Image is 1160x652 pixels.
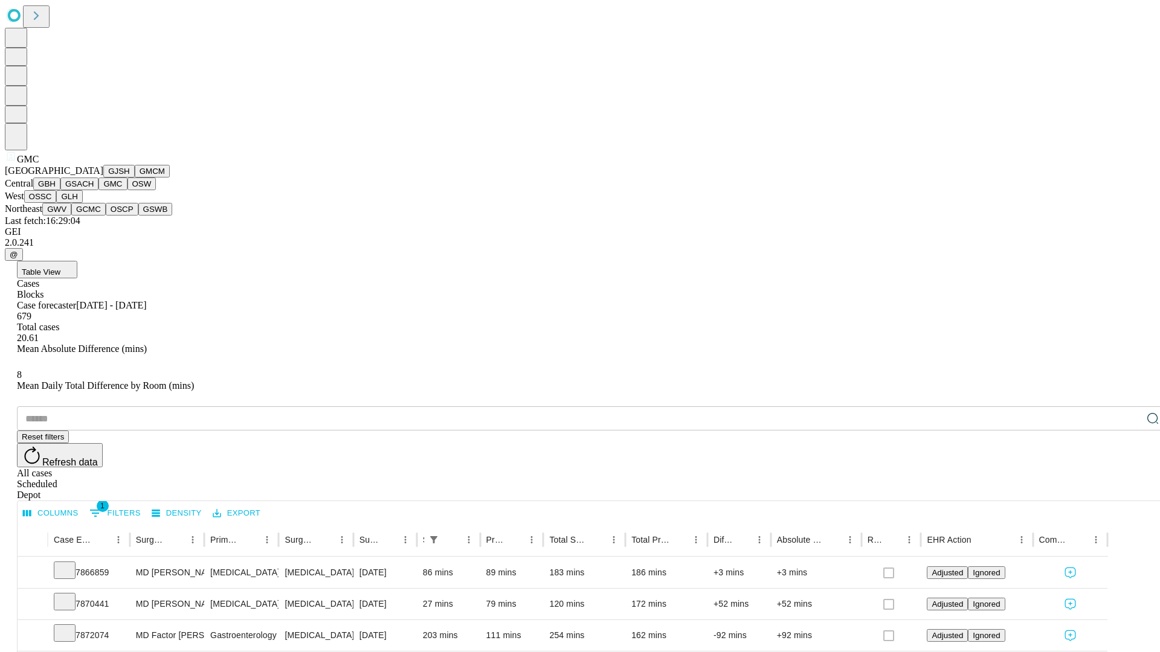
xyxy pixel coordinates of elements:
[506,531,523,548] button: Sort
[714,589,765,619] div: +52 mins
[24,190,57,203] button: OSSC
[714,535,733,545] div: Difference
[973,531,990,548] button: Sort
[486,557,538,588] div: 89 mins
[5,165,103,176] span: [GEOGRAPHIC_DATA]
[60,177,98,190] button: GSACH
[5,216,80,226] span: Last fetch: 16:29:04
[777,620,855,651] div: +92 mins
[425,531,442,548] button: Show filters
[54,620,124,651] div: 7872074
[285,557,347,588] div: [MEDICAL_DATA] SKIN [MEDICAL_DATA] AND MUSCLE
[259,531,275,548] button: Menu
[17,443,103,467] button: Refresh data
[242,531,259,548] button: Sort
[380,531,397,548] button: Sort
[927,598,968,610] button: Adjusted
[425,531,442,548] div: 1 active filter
[135,165,170,177] button: GMCM
[24,563,42,584] button: Expand
[631,589,701,619] div: 172 mins
[17,261,77,278] button: Table View
[110,531,127,548] button: Menu
[631,557,701,588] div: 186 mins
[968,598,1005,610] button: Ignored
[714,620,765,651] div: -92 mins
[17,380,194,391] span: Mean Daily Total Difference by Room (mins)
[136,620,198,651] div: MD Factor [PERSON_NAME]
[359,589,411,619] div: [DATE]
[443,531,460,548] button: Sort
[24,594,42,615] button: Expand
[734,531,751,548] button: Sort
[714,557,765,588] div: +3 mins
[460,531,477,548] button: Menu
[17,430,69,443] button: Reset filters
[842,531,859,548] button: Menu
[549,535,587,545] div: Total Scheduled Duration
[397,531,414,548] button: Menu
[285,620,347,651] div: [MEDICAL_DATA]) DIAGNOSTIC
[17,311,31,321] span: 679
[136,589,198,619] div: MD [PERSON_NAME] [PERSON_NAME] Md
[932,568,963,577] span: Adjusted
[968,629,1005,642] button: Ignored
[71,203,106,216] button: GCMC
[486,589,538,619] div: 79 mins
[136,535,166,545] div: Surgeon Name
[973,568,1000,577] span: Ignored
[5,191,24,201] span: West
[54,535,92,545] div: Case Epic Id
[210,620,272,651] div: Gastroenterology
[333,531,350,548] button: Menu
[588,531,605,548] button: Sort
[1071,531,1087,548] button: Sort
[210,535,240,545] div: Primary Service
[631,535,669,545] div: Total Predicted Duration
[549,557,619,588] div: 183 mins
[22,267,60,276] span: Table View
[486,620,538,651] div: 111 mins
[285,589,347,619] div: [MEDICAL_DATA] SKIN [MEDICAL_DATA] AND MUSCLE
[1087,531,1104,548] button: Menu
[17,322,59,332] span: Total cases
[17,154,39,164] span: GMC
[54,557,124,588] div: 7866859
[210,589,272,619] div: [MEDICAL_DATA]
[549,620,619,651] div: 254 mins
[42,457,98,467] span: Refresh data
[5,203,42,214] span: Northeast
[423,620,474,651] div: 203 mins
[927,566,968,579] button: Adjusted
[1039,535,1069,545] div: Comments
[5,178,33,188] span: Central
[184,531,201,548] button: Menu
[93,531,110,548] button: Sort
[42,203,71,216] button: GWV
[127,177,156,190] button: OSW
[17,369,22,380] span: 8
[5,226,1155,237] div: GEI
[523,531,540,548] button: Menu
[136,557,198,588] div: MD [PERSON_NAME] [PERSON_NAME] Md
[423,557,474,588] div: 86 mins
[605,531,622,548] button: Menu
[149,504,205,523] button: Density
[631,620,701,651] div: 162 mins
[1013,531,1030,548] button: Menu
[901,531,918,548] button: Menu
[17,300,76,310] span: Case forecaster
[10,250,18,259] span: @
[106,203,138,216] button: OSCP
[423,535,424,545] div: Scheduled In Room Duration
[210,504,263,523] button: Export
[86,503,144,523] button: Show filters
[22,432,64,441] span: Reset filters
[167,531,184,548] button: Sort
[56,190,82,203] button: GLH
[777,535,823,545] div: Absolute Difference
[777,557,855,588] div: +3 mins
[688,531,704,548] button: Menu
[486,535,506,545] div: Predicted In Room Duration
[54,589,124,619] div: 7870441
